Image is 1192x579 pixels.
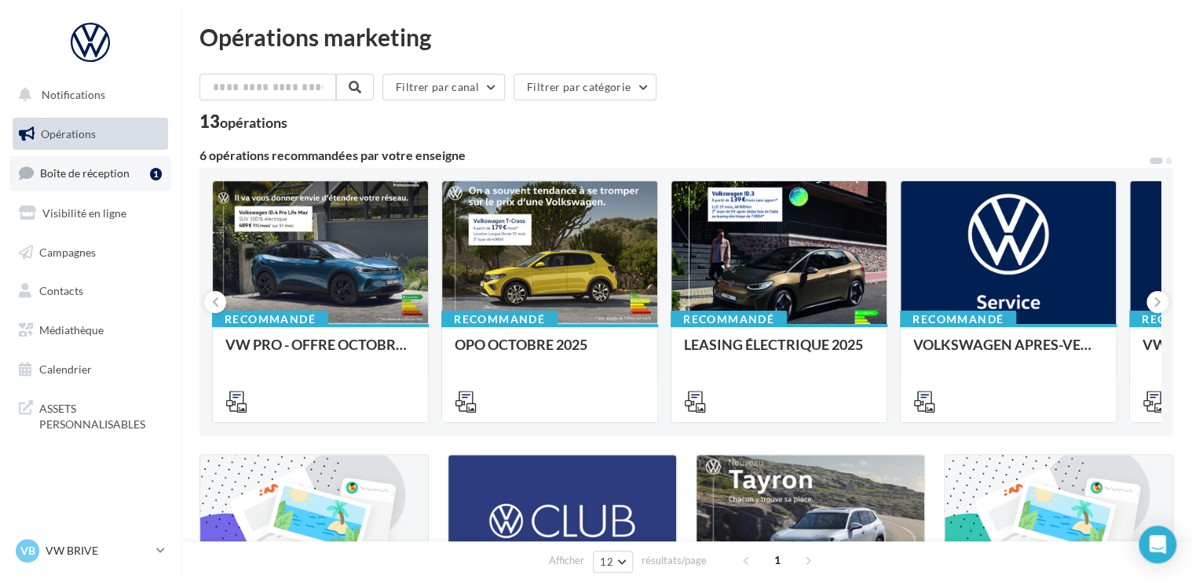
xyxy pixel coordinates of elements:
[671,311,787,328] div: Recommandé
[765,548,790,573] span: 1
[225,337,415,368] div: VW PRO - OFFRE OCTOBRE 25
[9,78,165,111] button: Notifications
[39,245,96,258] span: Campagnes
[642,553,707,568] span: résultats/page
[199,149,1148,162] div: 6 opérations recommandées par votre enseigne
[13,536,168,566] a: VB VW BRIVE
[9,275,171,308] a: Contacts
[549,553,584,568] span: Afficher
[441,311,558,328] div: Recommandé
[199,113,287,130] div: 13
[684,337,874,368] div: LEASING ÉLECTRIQUE 2025
[913,337,1103,368] div: VOLKSWAGEN APRES-VENTE
[9,236,171,269] a: Campagnes
[593,551,633,573] button: 12
[455,337,645,368] div: OPO OCTOBRE 2025
[9,156,171,190] a: Boîte de réception1
[212,311,328,328] div: Recommandé
[9,118,171,151] a: Opérations
[382,74,505,100] button: Filtrer par canal
[40,166,130,180] span: Boîte de réception
[220,115,287,129] div: opérations
[1139,526,1176,563] div: Open Intercom Messenger
[199,25,1173,49] div: Opérations marketing
[9,391,171,438] a: ASSETS PERSONNALISABLES
[20,543,35,559] span: VB
[39,323,104,337] span: Médiathèque
[9,197,171,230] a: Visibilité en ligne
[514,74,656,100] button: Filtrer par catégorie
[900,311,1016,328] div: Recommandé
[600,555,613,568] span: 12
[150,168,162,180] div: 1
[46,543,150,559] p: VW BRIVE
[9,314,171,347] a: Médiathèque
[41,127,96,140] span: Opérations
[39,362,92,376] span: Calendrier
[39,284,83,297] span: Contacts
[39,398,162,432] span: ASSETS PERSONNALISABLES
[9,353,171,386] a: Calendrier
[42,88,105,101] span: Notifications
[42,206,126,220] span: Visibilité en ligne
